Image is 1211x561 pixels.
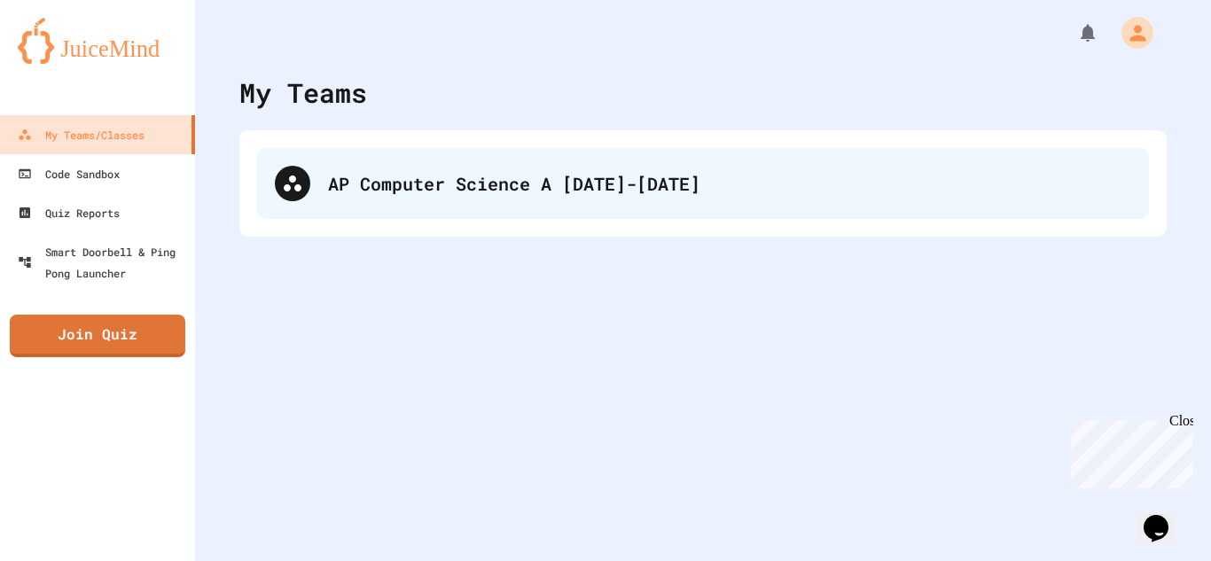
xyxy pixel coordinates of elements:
[328,170,1131,197] div: AP Computer Science A [DATE]-[DATE]
[18,241,188,284] div: Smart Doorbell & Ping Pong Launcher
[1137,490,1193,543] iframe: chat widget
[18,202,120,223] div: Quiz Reports
[257,148,1149,219] div: AP Computer Science A [DATE]-[DATE]
[18,163,120,184] div: Code Sandbox
[18,18,177,64] img: logo-orange.svg
[10,315,185,357] a: Join Quiz
[239,73,367,113] div: My Teams
[1103,12,1158,53] div: My Account
[7,7,122,113] div: Chat with us now!Close
[1044,18,1103,48] div: My Notifications
[18,124,145,145] div: My Teams/Classes
[1064,413,1193,488] iframe: chat widget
